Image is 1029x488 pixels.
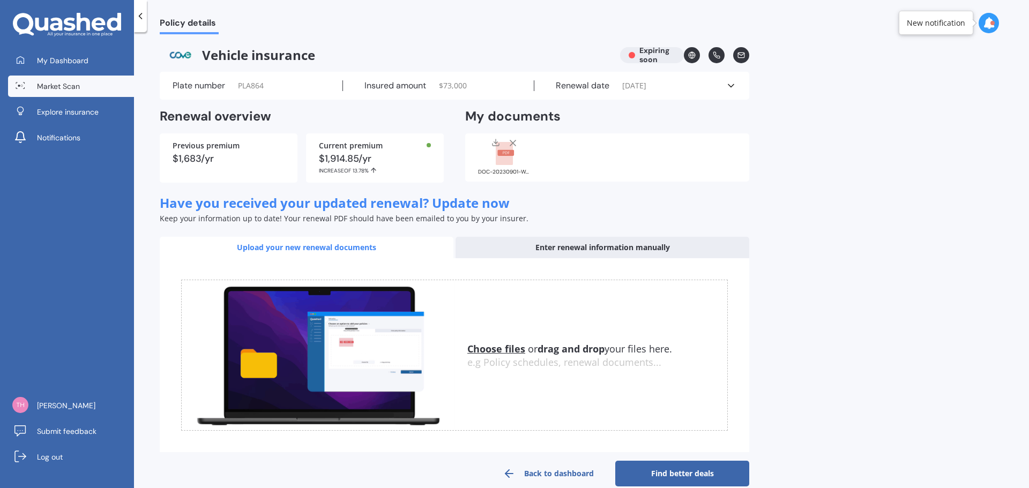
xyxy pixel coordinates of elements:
[481,461,615,486] a: Back to dashboard
[478,169,532,175] div: DOC-20230901-WA0006..pdf
[467,357,727,369] div: e.g Policy schedules, renewal documents...
[467,342,525,355] u: Choose files
[37,55,88,66] span: My Dashboard
[37,452,63,462] span: Log out
[439,80,467,91] span: $ 73,000
[37,400,95,411] span: [PERSON_NAME]
[37,107,99,117] span: Explore insurance
[8,395,134,416] a: [PERSON_NAME]
[182,280,454,431] img: upload.de96410c8ce839c3fdd5.gif
[8,76,134,97] a: Market Scan
[160,194,510,212] span: Have you received your updated renewal? Update now
[160,237,453,258] div: Upload your new renewal documents
[622,80,646,91] span: [DATE]
[173,142,285,149] div: Previous premium
[319,154,431,174] div: $1,914.85/yr
[8,421,134,442] a: Submit feedback
[353,167,369,174] span: 13.78%
[37,426,96,437] span: Submit feedback
[160,47,202,63] img: Cove.webp
[465,108,561,125] h2: My documents
[8,446,134,468] a: Log out
[615,461,749,486] a: Find better deals
[238,80,264,91] span: PLA864
[907,18,965,28] div: New notification
[319,142,431,149] div: Current premium
[319,167,353,174] span: INCREASE OF
[364,80,426,91] label: Insured amount
[37,81,80,92] span: Market Scan
[160,108,444,125] h2: Renewal overview
[8,127,134,148] a: Notifications
[8,101,134,123] a: Explore insurance
[456,237,749,258] div: Enter renewal information manually
[173,154,285,163] div: $1,683/yr
[173,80,225,91] label: Plate number
[160,213,528,223] span: Keep your information up to date! Your renewal PDF should have been emailed to you by your insurer.
[8,50,134,71] a: My Dashboard
[37,132,80,143] span: Notifications
[556,80,609,91] label: Renewal date
[467,342,672,355] span: or your files here.
[12,397,28,413] img: a70785f67b85223d1b4fe4af9bc03257
[160,18,219,32] span: Policy details
[538,342,605,355] b: drag and drop
[160,47,612,63] span: Vehicle insurance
